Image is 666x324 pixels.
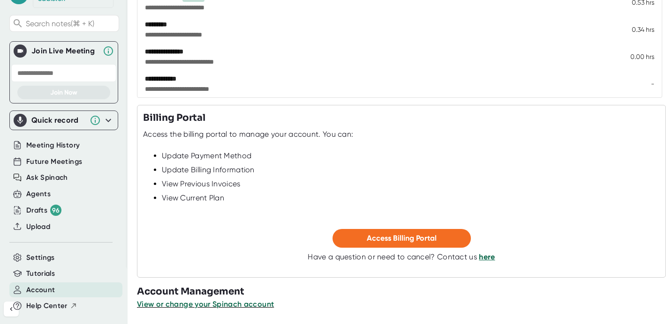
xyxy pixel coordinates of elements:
h3: Billing Portal [143,111,205,125]
button: Join Now [17,86,110,99]
button: Ask Spinach [26,172,68,183]
button: Upload [26,221,50,232]
span: View or change your Spinach account [137,300,274,309]
a: here [479,252,495,261]
span: Help Center [26,301,68,311]
button: Drafts 96 [26,205,61,216]
button: Account [26,285,55,295]
button: Help Center [26,301,77,311]
td: 0.00 hrs [605,43,662,70]
td: - [605,70,662,97]
button: Tutorials [26,268,55,279]
span: Join Now [50,88,77,96]
span: Search notes (⌘ + K) [26,19,116,28]
img: Join Live Meeting [15,46,25,56]
td: 0.34 hrs [605,16,662,43]
h3: Account Management [137,285,666,299]
span: Access Billing Portal [367,234,437,243]
div: 96 [50,205,61,216]
div: Have a question or need to cancel? Contact us [308,252,495,262]
button: Agents [26,189,51,199]
div: Join Live Meeting [31,46,98,56]
div: View Previous Invoices [162,179,660,189]
button: Future Meetings [26,156,82,167]
button: View or change your Spinach account [137,299,274,310]
div: View Current Plan [162,193,660,203]
button: Collapse sidebar [4,302,19,317]
button: Settings [26,252,55,263]
div: Quick record [31,116,85,125]
div: Update Payment Method [162,151,660,161]
div: Quick record [14,111,114,130]
button: Meeting History [26,140,80,151]
button: Access Billing Portal [333,229,471,248]
div: Join Live MeetingJoin Live Meeting [14,42,114,60]
div: Update Billing Information [162,165,660,175]
div: Drafts [26,205,61,216]
div: Access the billing portal to manage your account. You can: [143,130,353,139]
